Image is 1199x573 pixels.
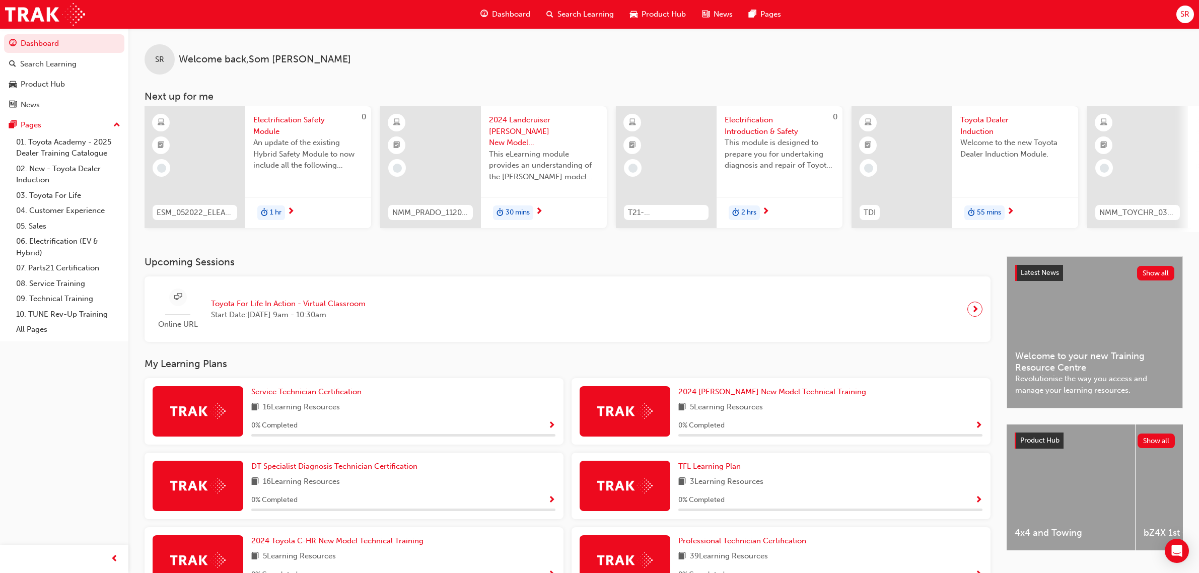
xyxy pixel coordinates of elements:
a: 4x4 and Towing [1007,424,1135,550]
a: 08. Service Training [12,276,124,292]
img: Trak [170,478,226,493]
span: next-icon [762,207,769,217]
span: DT Specialist Diagnosis Technician Certification [251,462,417,471]
span: search-icon [9,60,16,69]
span: 16 Learning Resources [263,476,340,488]
span: ESM_052022_ELEARN [157,207,233,219]
a: Service Technician Certification [251,386,366,398]
span: Toyota For Life In Action - Virtual Classroom [211,298,366,310]
span: Revolutionise the way you access and manage your learning resources. [1015,373,1174,396]
a: 0T21-FOD_HVIS_PREREQElectrification Introduction & SafetyThis module is designed to prepare you f... [616,106,842,228]
span: TFL Learning Plan [678,462,741,471]
span: book-icon [678,550,686,563]
span: SR [155,54,164,65]
span: book-icon [678,476,686,488]
span: 2 hrs [741,207,756,219]
span: Latest News [1021,268,1059,277]
span: 0 % Completed [251,420,298,432]
span: 30 mins [506,207,530,219]
span: Product Hub [1020,436,1060,445]
span: Search Learning [557,9,614,20]
a: Latest NewsShow all [1015,265,1174,281]
span: prev-icon [111,553,118,565]
span: Show Progress [548,421,555,431]
a: 04. Customer Experience [12,203,124,219]
span: duration-icon [261,206,268,220]
span: Pages [760,9,781,20]
span: NMM_PRADO_112024_MODULE_1 [392,207,469,219]
a: 02. New - Toyota Dealer Induction [12,161,124,188]
a: NMM_PRADO_112024_MODULE_12024 Landcruiser [PERSON_NAME] New Model Mechanisms - Model Outline 1Thi... [380,106,607,228]
span: learningResourceType_ELEARNING-icon [629,116,636,129]
span: 1 hr [270,207,281,219]
span: Electrification Safety Module [253,114,363,137]
span: book-icon [251,401,259,414]
span: 39 Learning Resources [690,550,768,563]
h3: My Learning Plans [145,358,991,370]
button: Show all [1137,266,1175,280]
span: Service Technician Certification [251,387,362,396]
button: SR [1176,6,1194,23]
button: Show Progress [975,419,982,432]
span: Welcome to the new Toyota Dealer Induction Module. [960,137,1070,160]
span: SR [1180,9,1189,20]
span: next-icon [535,207,543,217]
img: Trak [597,403,653,419]
span: next-icon [971,302,979,316]
span: car-icon [630,8,638,21]
span: learningRecordVerb_NONE-icon [393,164,402,173]
a: car-iconProduct Hub [622,4,694,25]
span: 55 mins [977,207,1001,219]
span: duration-icon [497,206,504,220]
div: Pages [21,119,41,131]
button: DashboardSearch LearningProduct HubNews [4,32,124,116]
span: Show Progress [548,496,555,505]
button: Show Progress [548,494,555,507]
button: Show Progress [975,494,982,507]
span: pages-icon [9,121,17,130]
span: car-icon [9,80,17,89]
span: book-icon [251,550,259,563]
a: Online URLToyota For Life In Action - Virtual ClassroomStart Date:[DATE] 9am - 10:30am [153,284,982,334]
div: News [21,99,40,111]
span: next-icon [287,207,295,217]
a: 10. TUNE Rev-Up Training [12,307,124,322]
span: Toyota Dealer Induction [960,114,1070,137]
a: news-iconNews [694,4,741,25]
span: This module is designed to prepare you for undertaking diagnosis and repair of Toyota & Lexus Ele... [725,137,834,171]
img: Trak [597,478,653,493]
a: Search Learning [4,55,124,74]
span: 0 [362,112,366,121]
a: 03. Toyota For Life [12,188,124,203]
span: learningRecordVerb_NONE-icon [628,164,638,173]
span: Online URL [153,319,203,330]
span: T21-FOD_HVIS_PREREQ [628,207,704,219]
span: Welcome back , Som [PERSON_NAME] [179,54,351,65]
span: Product Hub [642,9,686,20]
img: Trak [170,403,226,419]
span: 2024 Toyota C-HR New Model Technical Training [251,536,424,545]
span: This eLearning module provides an understanding of the [PERSON_NAME] model line-up and its Katash... [489,149,599,183]
span: news-icon [9,101,17,110]
span: NMM_TOYCHR_032024_MODULE_1 [1099,207,1176,219]
span: search-icon [546,8,553,21]
a: 07. Parts21 Certification [12,260,124,276]
span: 0 [833,112,837,121]
div: Product Hub [21,79,65,90]
span: next-icon [1007,207,1014,217]
span: duration-icon [732,206,739,220]
button: Show Progress [548,419,555,432]
span: booktick-icon [1100,139,1107,152]
a: 05. Sales [12,219,124,234]
a: 2024 Toyota C-HR New Model Technical Training [251,535,428,547]
span: up-icon [113,119,120,132]
span: 2024 [PERSON_NAME] New Model Technical Training [678,387,866,396]
span: Electrification Introduction & Safety [725,114,834,137]
span: book-icon [251,476,259,488]
span: booktick-icon [865,139,872,152]
span: 2024 Landcruiser [PERSON_NAME] New Model Mechanisms - Model Outline 1 [489,114,599,149]
span: 0 % Completed [678,494,725,506]
a: 09. Technical Training [12,291,124,307]
button: Show all [1138,434,1175,448]
span: Professional Technician Certification [678,536,806,545]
